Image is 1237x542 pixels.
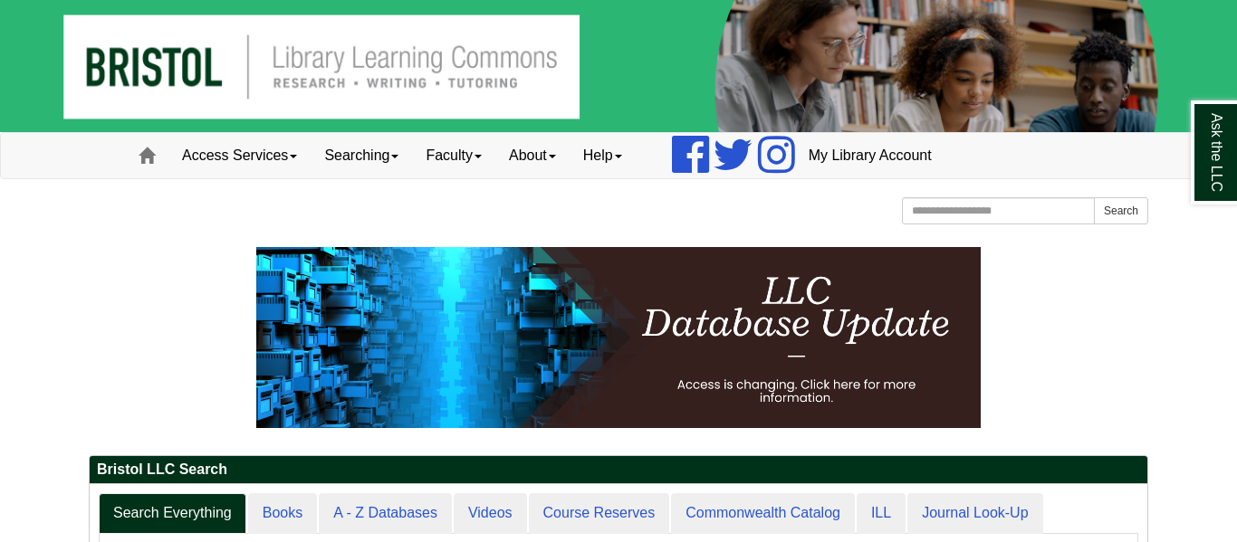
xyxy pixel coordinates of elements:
a: Commonwealth Catalog [671,493,855,534]
a: ILL [857,493,906,534]
a: Access Services [168,133,311,178]
a: A - Z Databases [319,493,452,534]
a: Faculty [412,133,495,178]
a: Searching [311,133,412,178]
a: Videos [454,493,527,534]
a: About [495,133,570,178]
a: Help [570,133,636,178]
a: Books [248,493,317,534]
a: Journal Look-Up [907,493,1042,534]
a: Search Everything [99,493,246,534]
h2: Bristol LLC Search [90,456,1147,484]
a: My Library Account [795,133,945,178]
a: Course Reserves [529,493,670,534]
button: Search [1094,197,1148,224]
img: HTML tutorial [256,247,981,428]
